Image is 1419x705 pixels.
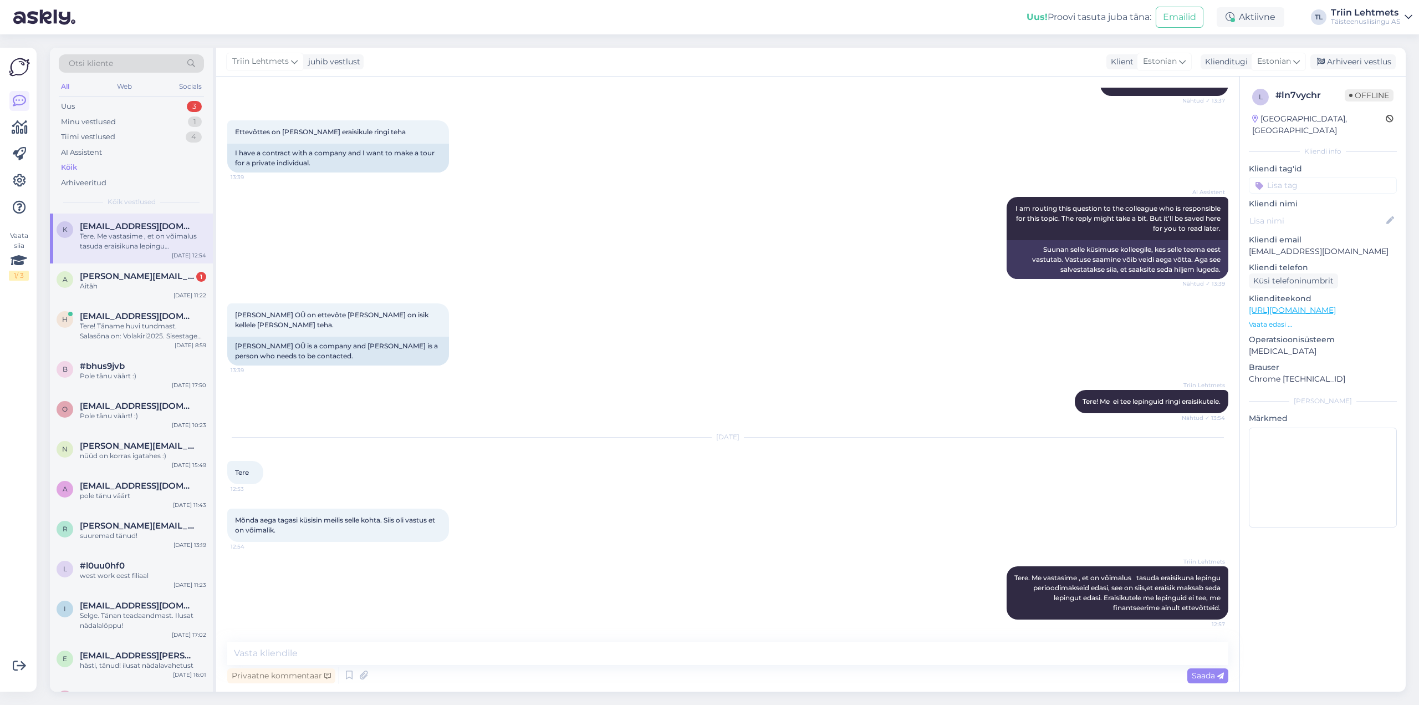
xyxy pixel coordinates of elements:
[1249,293,1397,305] p: Klienditeekond
[63,565,67,573] span: l
[1249,362,1397,373] p: Brauser
[80,661,206,671] div: hästi, tänud! ilusat nädalavahetust
[80,371,206,381] div: Pole tänu väärt :)
[231,542,272,551] span: 12:54
[227,668,335,683] div: Privaatne kommentaar
[1310,54,1396,69] div: Arhiveeri vestlus
[1249,334,1397,346] p: Operatsioonisüsteem
[235,468,249,476] span: Tere
[1249,373,1397,385] p: Chrome [TECHNICAL_ID]
[227,144,449,173] div: I have a contract with a company and I want to make a tour for a private individual.
[173,581,206,589] div: [DATE] 11:23
[80,561,125,571] span: #l0uu0hf0
[80,311,195,321] span: hendrik.roosna@gmail.com
[1201,56,1248,68] div: Klienditugi
[61,101,75,112] div: Uus
[9,231,29,281] div: Vaata siia
[172,631,206,639] div: [DATE] 17:02
[80,401,195,411] span: Omo79@mail.ru
[1331,8,1412,26] a: Triin LehtmetsTäisteenusliisingu AS
[80,521,195,531] span: robert.afontsikov@tele2.com
[1182,280,1225,288] span: Nähtud ✓ 13:39
[1083,397,1221,405] span: Tere! Me ei tee lepinguid ringi eraisikutele.
[187,101,202,112] div: 3
[304,56,360,68] div: juhib vestlust
[172,251,206,260] div: [DATE] 12:54
[177,79,204,94] div: Socials
[1249,273,1338,288] div: Küsi telefoninumbrit
[1249,246,1397,257] p: [EMAIL_ADDRESS][DOMAIN_NAME]
[1027,11,1151,24] div: Proovi tasuta juba täna:
[1015,204,1222,232] span: I am routing this question to the colleague who is responsible for this topic. The reply might ta...
[80,321,206,341] div: Tere! Täname huvi tundmast. Salasõna on: Volakiri2025. Sisestage see salasõnaga ja vajutage: Lae ...
[9,271,29,281] div: 1 / 3
[1249,413,1397,424] p: Märkmed
[9,57,30,78] img: Askly Logo
[172,381,206,389] div: [DATE] 17:50
[1249,163,1397,175] p: Kliendi tag'id
[1249,346,1397,357] p: [MEDICAL_DATA]
[1249,146,1397,156] div: Kliendi info
[80,601,195,611] span: ilmar.tooming@eservice.ee
[231,173,272,181] span: 13:39
[1183,188,1225,196] span: AI Assistent
[1182,414,1225,422] span: Nähtud ✓ 13:54
[62,405,68,413] span: O
[80,231,206,251] div: Tere. Me vastasime , et on võimalus tasuda eraisikuna lepingu perioodimakseid edasi, see on siis,...
[80,531,206,541] div: suuremad tänud!
[59,79,72,94] div: All
[63,655,67,663] span: e
[235,516,437,534] span: Mõnda aega tagasi küsisin meilis selle kohta. Siis oli vastus et on võimalik.
[173,291,206,300] div: [DATE] 11:22
[1217,7,1284,27] div: Aktiivne
[1249,215,1384,227] input: Lisa nimi
[61,116,116,128] div: Minu vestlused
[63,485,68,493] span: a
[1257,55,1291,68] span: Estonian
[1249,177,1397,194] input: Lisa tag
[80,451,206,461] div: nüüd on korras igatahes :)
[1156,7,1203,28] button: Emailid
[175,341,206,349] div: [DATE] 8:59
[173,671,206,679] div: [DATE] 16:01
[173,501,206,509] div: [DATE] 11:43
[227,432,1228,442] div: [DATE]
[63,525,68,533] span: r
[69,58,113,69] span: Otsi kliente
[61,147,102,158] div: AI Assistent
[61,162,77,173] div: Kõik
[115,79,134,94] div: Web
[80,611,206,631] div: Selge. Tänan teadaandmast. Ilusat nädalalõppu!
[1249,262,1397,273] p: Kliendi telefon
[1249,198,1397,210] p: Kliendi nimi
[1331,8,1400,17] div: Triin Lehtmets
[1183,557,1225,566] span: Triin Lehtmets
[231,485,272,493] span: 12:53
[61,131,115,143] div: Tiimi vestlused
[188,116,202,128] div: 1
[1249,319,1397,329] p: Vaata edasi ...
[1027,12,1048,22] b: Uus!
[235,311,430,329] span: [PERSON_NAME] OÜ on ettevõte [PERSON_NAME] on isik kellele [PERSON_NAME] teha.
[231,366,272,374] span: 13:39
[80,491,206,501] div: pole tänu väärt
[80,411,206,421] div: Pole tänu väärt! :)
[1143,55,1177,68] span: Estonian
[1311,9,1326,25] div: TL
[1183,381,1225,389] span: Triin Lehtmets
[1014,574,1222,612] span: Tere. Me vastasime , et on võimalus tasuda eraisikuna lepingu perioodimakseid edasi, see on siis,...
[172,421,206,429] div: [DATE] 10:23
[80,441,195,451] span: neeme.nurm@klick.ee
[232,55,289,68] span: Triin Lehtmets
[80,691,195,701] span: kristiine@tele2.com
[1252,113,1386,136] div: [GEOGRAPHIC_DATA], [GEOGRAPHIC_DATA]
[1183,620,1225,628] span: 12:57
[80,361,125,371] span: #bhus9jvb
[173,541,206,549] div: [DATE] 13:19
[1345,89,1394,102] span: Offline
[1249,234,1397,246] p: Kliendi email
[1275,89,1345,102] div: # ln7vychr
[80,221,195,231] span: Keithever52@gmail.com
[1249,305,1336,315] a: [URL][DOMAIN_NAME]
[63,365,68,373] span: b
